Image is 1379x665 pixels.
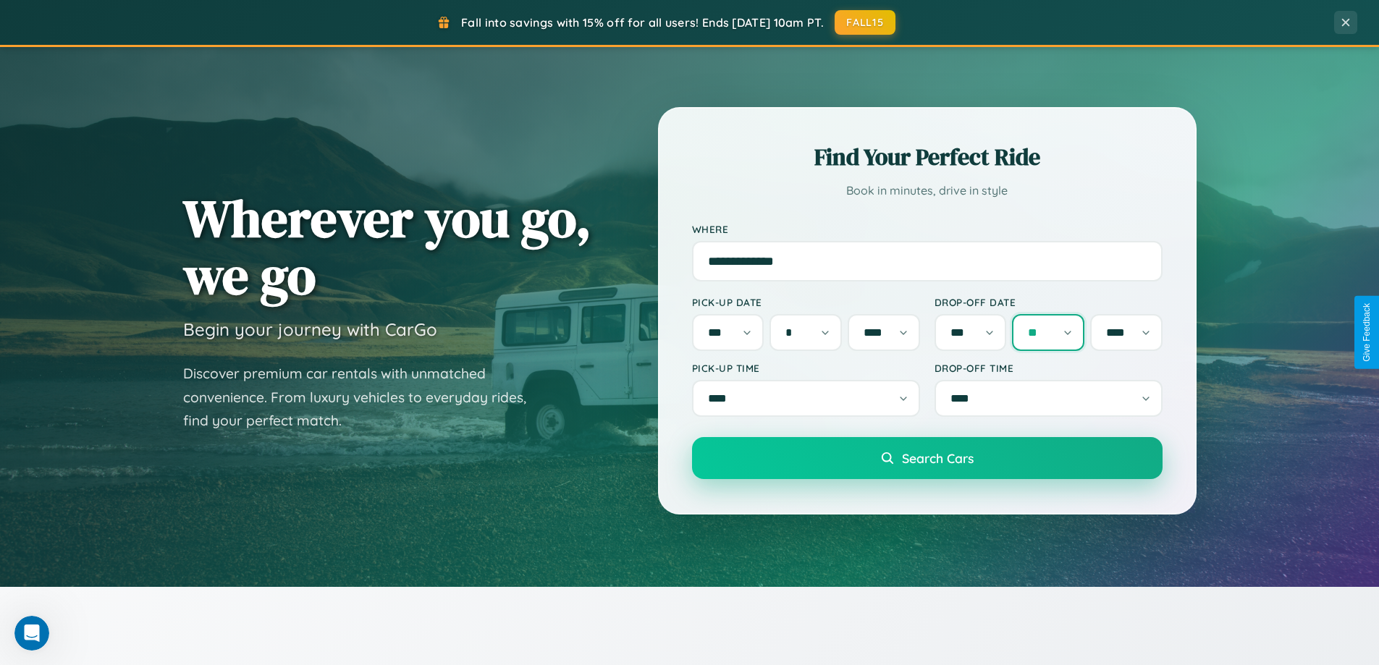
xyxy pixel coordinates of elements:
button: Search Cars [692,437,1163,479]
p: Discover premium car rentals with unmatched convenience. From luxury vehicles to everyday rides, ... [183,362,545,433]
p: Book in minutes, drive in style [692,180,1163,201]
label: Where [692,223,1163,235]
button: FALL15 [835,10,895,35]
div: Give Feedback [1362,303,1372,362]
label: Pick-up Time [692,362,920,374]
h3: Begin your journey with CarGo [183,318,437,340]
label: Drop-off Time [935,362,1163,374]
label: Pick-up Date [692,296,920,308]
span: Fall into savings with 15% off for all users! Ends [DATE] 10am PT. [461,15,824,30]
h2: Find Your Perfect Ride [692,141,1163,173]
h1: Wherever you go, we go [183,190,591,304]
span: Search Cars [902,450,974,466]
label: Drop-off Date [935,296,1163,308]
iframe: Intercom live chat [14,616,49,651]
